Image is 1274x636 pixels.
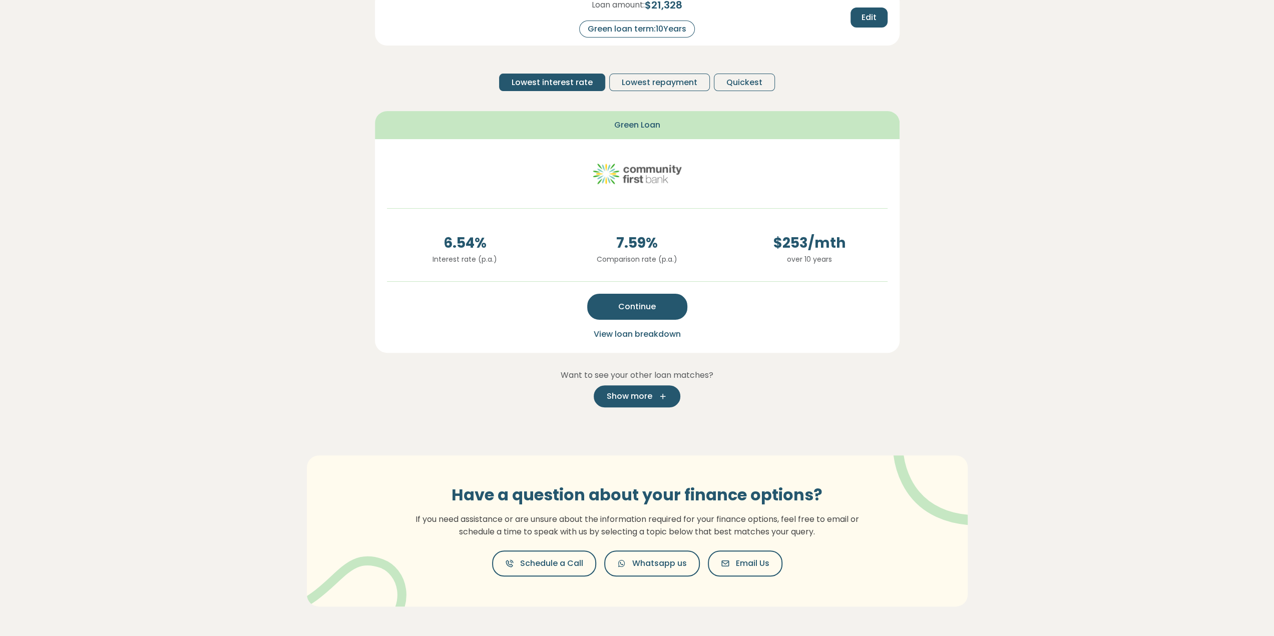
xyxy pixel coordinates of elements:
[726,77,762,89] span: Quickest
[520,557,583,569] span: Schedule a Call
[862,12,877,24] span: Edit
[632,557,687,569] span: Whatsapp us
[851,8,888,28] button: Edit
[607,390,652,402] span: Show more
[375,369,900,382] p: Want to see your other loan matches?
[609,74,710,91] button: Lowest repayment
[499,74,605,91] button: Lowest interest rate
[614,119,660,131] span: Green Loan
[731,233,888,254] span: $ 253 /mth
[867,428,998,525] img: vector
[409,513,865,538] p: If you need assistance or are unsure about the information required for your finance options, fee...
[736,557,769,569] span: Email Us
[594,385,680,407] button: Show more
[579,21,695,38] div: Green loan term: 10 Years
[714,74,775,91] button: Quickest
[387,233,543,254] span: 6.54 %
[559,233,715,254] span: 7.59 %
[591,328,684,341] button: View loan breakdown
[512,77,593,89] span: Lowest interest rate
[587,294,687,320] button: Continue
[594,328,681,340] span: View loan breakdown
[731,254,888,265] p: over 10 years
[604,550,700,576] button: Whatsapp us
[592,151,682,196] img: community-first logo
[559,254,715,265] p: Comparison rate (p.a.)
[387,254,543,265] p: Interest rate (p.a.)
[708,550,782,576] button: Email Us
[622,77,697,89] span: Lowest repayment
[300,530,406,630] img: vector
[409,485,865,504] h3: Have a question about your finance options?
[492,550,596,576] button: Schedule a Call
[618,301,656,313] span: Continue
